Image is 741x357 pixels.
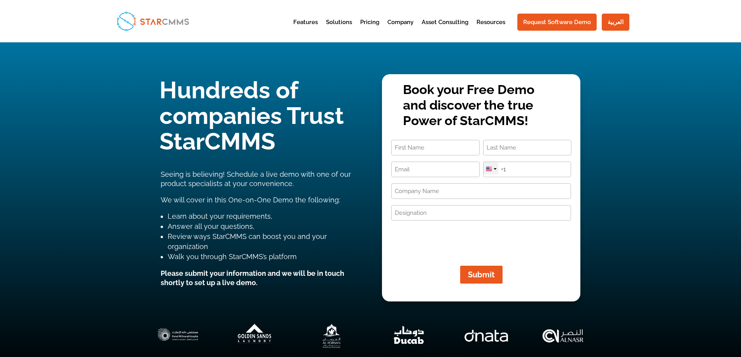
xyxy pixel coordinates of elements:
[403,82,560,128] p: Book your Free Demo and discover the true Power of StarCMMS!
[143,319,212,353] img: hospital (1)
[297,319,366,353] div: 3 / 7
[220,319,289,353] div: 2 / 7
[483,162,571,177] input: Phone Number
[476,19,505,38] a: Resources
[529,319,598,353] div: 6 / 7
[114,8,193,34] img: StarCMMS
[468,270,495,279] span: Submit
[159,77,359,158] h1: Hundreds of companies Trust StarCMMS
[602,14,629,31] a: العربية
[161,196,340,204] span: We will cover in this One-on-One Demo the following:
[391,205,571,221] input: Designation
[293,19,318,38] a: Features
[391,227,510,257] iframe: reCAPTCHA
[168,222,254,230] span: Answer all your questions,
[611,273,741,357] iframe: Chat Widget
[452,319,521,353] img: dnata (1)
[391,183,571,199] input: Company Name
[529,319,598,353] img: Al-Naser-cranes
[297,319,366,353] img: forsan
[374,319,443,353] img: Ducab (1)
[374,319,443,353] div: 4 / 7
[517,14,597,31] a: Request Software Demo
[326,19,352,38] a: Solutions
[483,140,571,155] input: Last Name
[422,19,468,38] a: Asset Consulting
[452,319,521,353] div: 5 / 7
[460,266,503,284] button: Submit
[220,319,289,353] img: 8 (1)
[168,212,272,220] span: Learn about your requirements,
[168,253,297,261] span: Walk you through StarCMMS’s platform
[611,273,741,357] div: Виджет чата
[143,319,212,353] div: 1 / 7
[391,162,480,177] input: Email
[391,140,480,155] input: First Name
[161,269,344,287] strong: Please submit your information and we will be in touch shortly to set up a live demo.
[168,232,327,251] span: Review ways StarCMMS can boost you and your organization
[360,19,379,38] a: Pricing
[387,19,413,38] a: Company
[161,170,351,188] span: Seeing is believing! Schedule a live demo with one of our product specialists at your convenience.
